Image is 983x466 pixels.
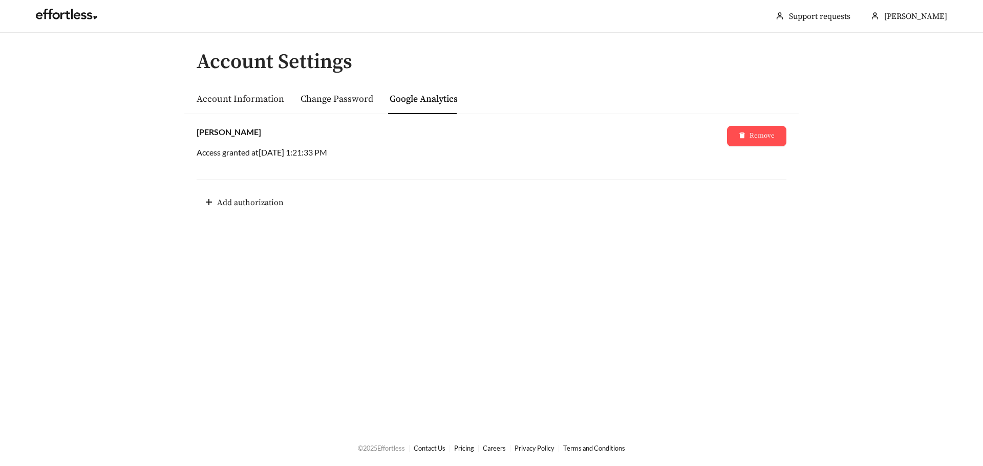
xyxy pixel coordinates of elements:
a: Careers [483,444,506,452]
a: Change Password [301,93,373,105]
span: © 2025 Effortless [358,444,405,452]
a: Terms and Conditions [563,444,625,452]
b: [PERSON_NAME] [197,127,261,137]
span: Remove [750,131,775,141]
a: Contact Us [414,444,445,452]
h2: Account Settings [197,51,799,73]
span: delete [739,132,745,140]
a: Account Information [197,93,284,105]
span: plus [205,198,213,208]
span: Add authorization [217,196,284,209]
span: [PERSON_NAME] [884,11,947,21]
button: deleteRemove [727,126,786,146]
p: Access granted at [DATE] 1:21:33 PM [197,146,727,159]
a: Google Analytics [390,93,458,105]
a: Support requests [789,11,850,21]
button: plusAdd authorization [197,192,292,213]
a: Pricing [454,444,474,452]
a: Privacy Policy [515,444,554,452]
